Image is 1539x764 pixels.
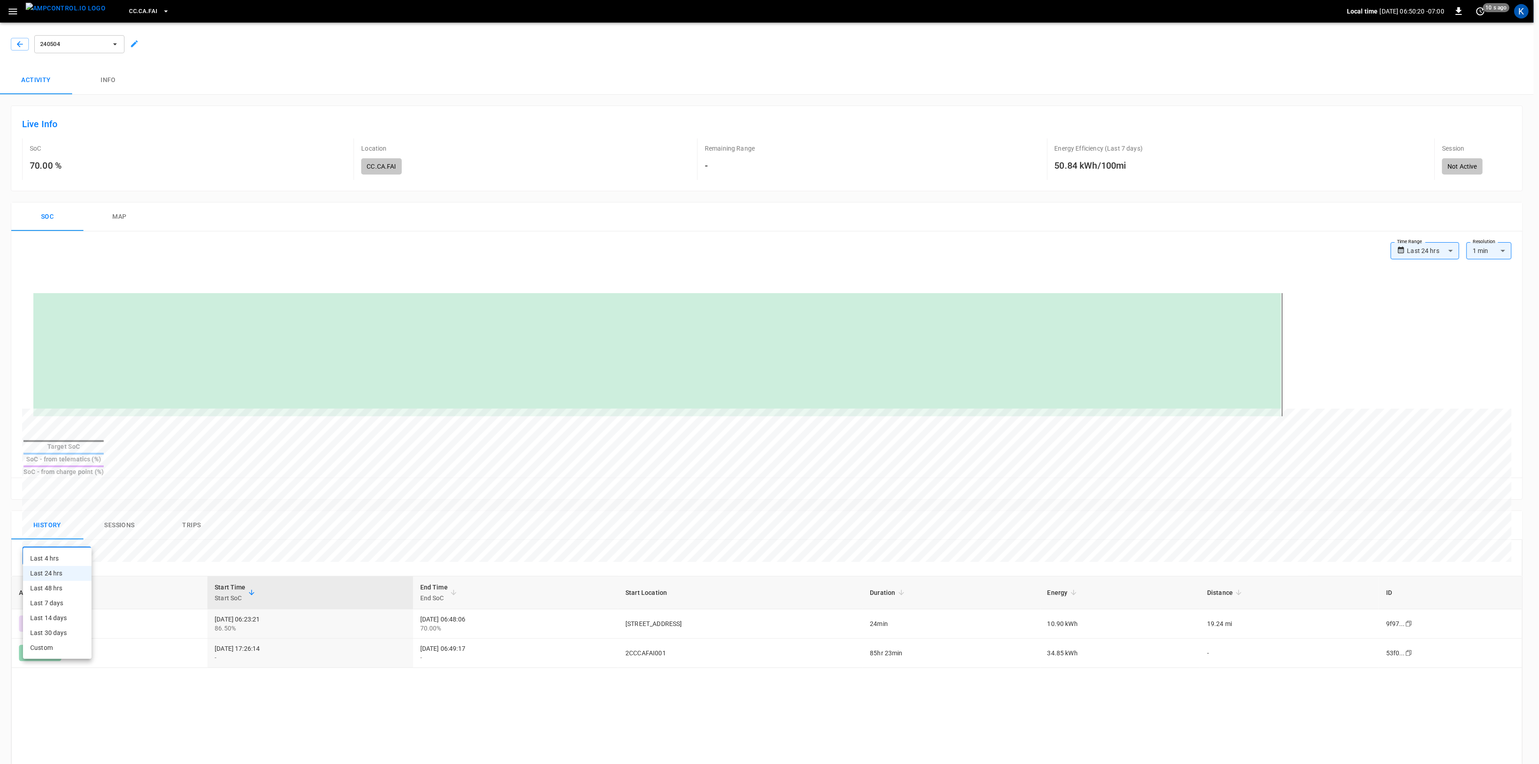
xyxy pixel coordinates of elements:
[23,551,92,566] li: Last 4 hrs
[23,611,92,626] li: Last 14 days
[23,566,92,581] li: Last 24 hrs
[23,640,92,655] li: Custom
[23,626,92,640] li: Last 30 days
[23,581,92,596] li: Last 48 hrs
[23,596,92,611] li: Last 7 days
